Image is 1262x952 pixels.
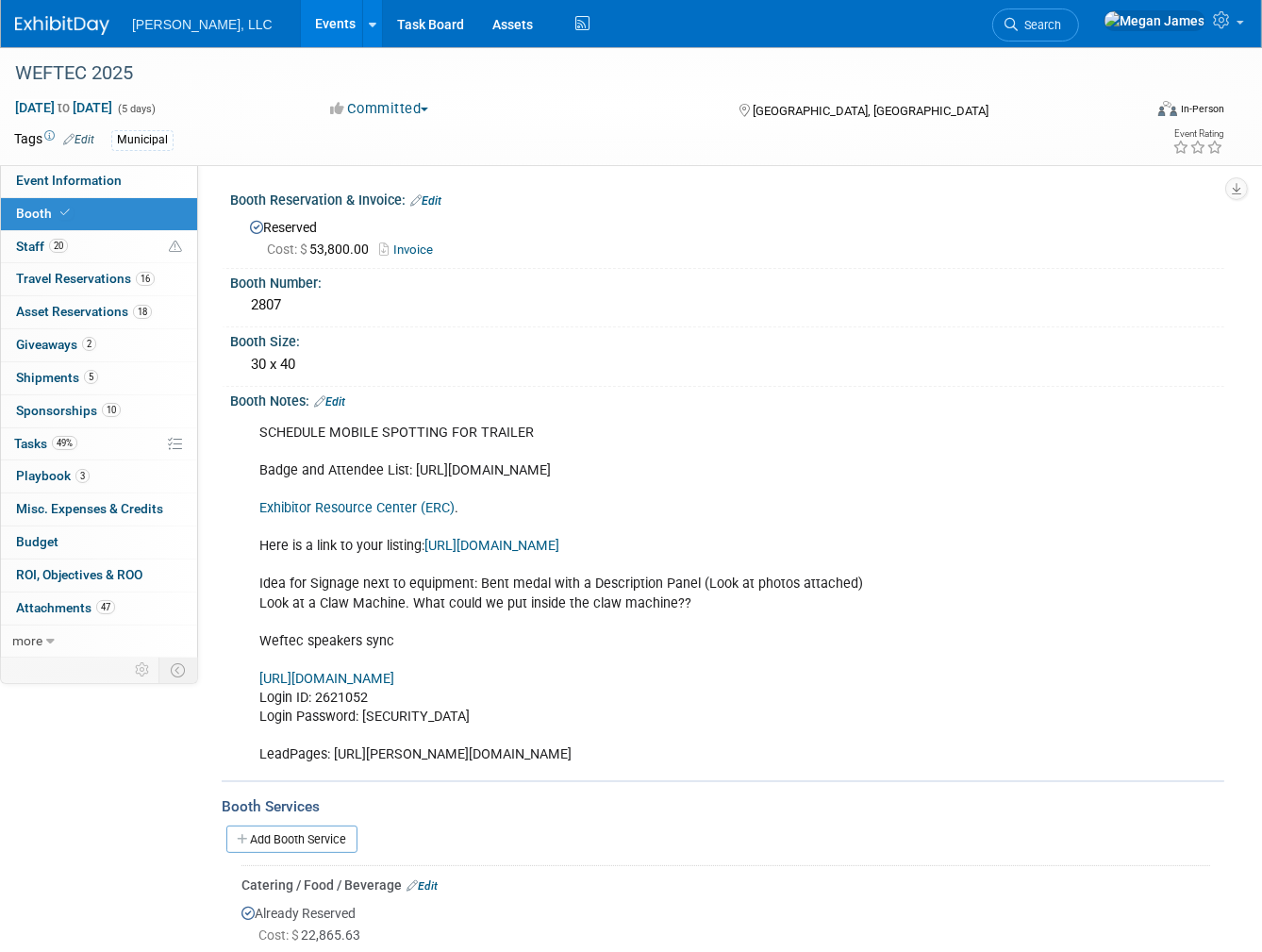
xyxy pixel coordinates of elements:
a: [URL][DOMAIN_NAME] [259,671,394,687]
div: Event Format [1046,98,1224,126]
a: Invoice [379,242,442,257]
span: to [55,100,73,115]
div: Booth Reservation & Invoice: [230,186,1224,210]
span: [DATE] [DATE] [14,99,113,116]
span: Misc. Expenses & Credits [16,501,163,516]
td: Toggle Event Tabs [159,658,198,682]
span: [GEOGRAPHIC_DATA], [GEOGRAPHIC_DATA] [753,104,988,118]
a: Misc. Expenses & Credits [1,493,197,526]
span: Cost: $ [267,242,309,257]
span: 3 [75,469,90,483]
a: Staff20 [1,231,197,263]
span: Sponsorships [16,403,121,418]
a: Event Information [1,165,197,197]
a: Edit [407,879,438,893]
span: 16 [136,272,155,286]
img: Megan James [1104,10,1205,31]
a: Exhibitor Resource Center (ERC) [259,500,455,516]
a: Edit [410,194,441,208]
a: Playbook3 [1,460,197,493]
span: 49% [52,436,77,450]
span: Travel Reservations [16,271,155,286]
span: more [12,633,42,648]
a: ROI, Objectives & ROO [1,560,197,592]
a: Shipments5 [1,362,197,394]
i: Booth reservation complete [60,208,70,218]
span: Potential Scheduling Conflict -- at least one attendee is tagged in another overlapping event. [169,239,182,256]
div: SCHEDULE MOBILE SPOTTING FOR TRAILER Badge and Attendee List: [URL][DOMAIN_NAME] . Here is a link... [246,414,1030,774]
span: ROI, Objectives & ROO [16,567,142,582]
span: Shipments [16,370,98,385]
div: Reserved [244,213,1210,259]
span: Search [1018,18,1061,32]
span: Event Information [16,173,122,188]
span: Playbook [16,468,90,483]
div: WEFTEC 2025 [8,57,1121,91]
div: Booth Services [222,796,1224,817]
span: Budget [16,534,58,549]
span: Giveaways [16,337,96,352]
span: Asset Reservations [16,304,152,319]
span: 18 [133,305,152,319]
div: Catering / Food / Beverage [241,876,1210,894]
a: Budget [1,526,197,559]
span: Tasks [14,436,77,451]
div: Event Rating [1172,129,1223,139]
span: 5 [84,370,98,384]
span: 2 [82,337,96,351]
td: Personalize Event Tab Strip [126,658,159,682]
a: Add Booth Service [226,826,357,853]
td: Tags [14,129,94,151]
a: [URL][DOMAIN_NAME] [424,538,559,554]
span: 20 [49,239,68,253]
img: Format-Inperson.png [1158,101,1177,116]
span: 22,865.63 [258,927,368,943]
span: Attachments [16,600,115,615]
a: Search [992,8,1079,42]
a: Giveaways2 [1,329,197,361]
a: Sponsorships10 [1,395,197,427]
span: Booth [16,206,74,221]
div: Booth Number: [230,269,1224,292]
div: In-Person [1180,102,1224,116]
span: Staff [16,239,68,254]
a: Edit [314,395,345,409]
a: Asset Reservations18 [1,296,197,328]
a: Booth [1,198,197,230]
a: Attachments47 [1,593,197,625]
span: (5 days) [116,103,156,115]
a: more [1,626,197,658]
img: ExhibitDay [15,16,109,35]
span: 47 [96,600,115,614]
span: 53,800.00 [267,242,376,257]
div: Municipal [111,130,174,150]
a: Tasks49% [1,428,197,460]
a: Edit [63,133,94,146]
div: 30 x 40 [244,350,1210,379]
a: Travel Reservations16 [1,263,197,295]
button: Committed [324,99,436,119]
div: 2807 [244,291,1210,320]
span: [PERSON_NAME], LLC [132,17,273,32]
span: Cost: $ [258,927,301,943]
div: Booth Size: [230,327,1224,351]
div: Booth Notes: [230,387,1224,411]
span: 10 [102,403,121,417]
